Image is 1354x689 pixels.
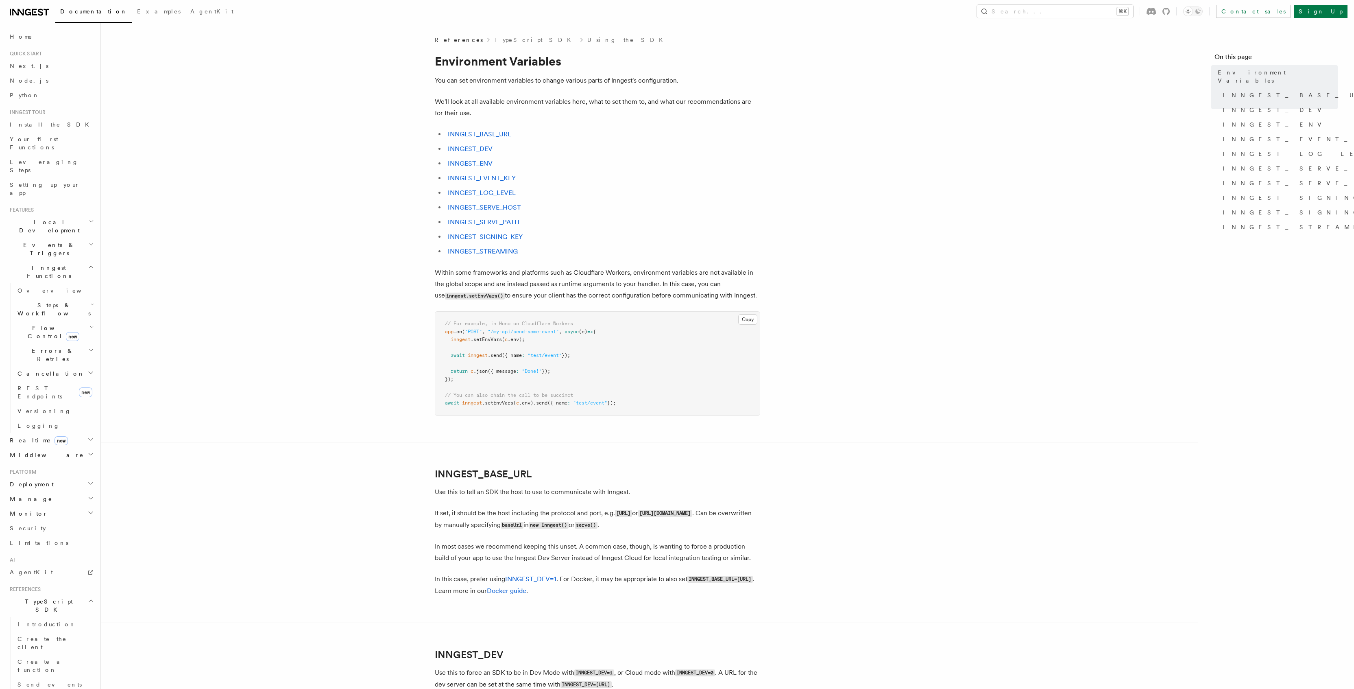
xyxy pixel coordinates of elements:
[587,36,668,44] a: Using the SDK
[7,477,96,492] button: Deployment
[462,329,465,335] span: (
[1214,52,1338,65] h4: On this page
[435,36,483,44] span: References
[435,573,760,597] p: In this case, prefer using . For Docker, it may be appropriate to also set . Learn more in our .
[14,283,96,298] a: Overview
[7,565,96,580] a: AgentKit
[7,283,96,433] div: Inngest Functions
[1214,65,1338,88] a: Environment Variables
[448,174,516,182] a: INNGEST_EVENT_KEY
[55,436,68,445] span: new
[522,352,525,358] span: :
[508,337,525,342] span: .env);
[501,522,523,529] code: baseUrl
[445,400,459,406] span: await
[448,218,519,226] a: INNGEST_SERVE_PATH
[435,75,760,86] p: You can set environment variables to change various parts of Inngest's configuration.
[977,5,1133,18] button: Search...⌘K
[445,392,573,398] span: // You can also chain the call to be succinct
[7,207,34,213] span: Features
[522,368,542,374] span: "Done!"
[462,400,482,406] span: inngest
[7,177,96,200] a: Setting up your app
[7,594,96,617] button: TypeScript SDK
[1219,147,1338,161] a: INNGEST_LOG_LEVEL
[7,50,42,57] span: Quick start
[7,436,68,444] span: Realtime
[1219,132,1338,147] a: INNGEST_EVENT_KEY
[7,492,96,506] button: Manage
[448,233,523,241] a: INNGEST_SIGNING_KEY
[190,8,233,15] span: AgentKit
[10,121,94,128] span: Install the SDK
[7,448,96,462] button: Middleware
[7,117,96,132] a: Install the SDK
[14,381,96,404] a: REST Endpointsnew
[567,400,570,406] span: :
[435,267,760,302] p: Within some frameworks and platforms such as Cloudflare Workers, environment variables are not av...
[17,408,71,414] span: Versioning
[7,451,84,459] span: Middleware
[560,681,612,688] code: INNGEST_DEV=[URL]
[17,636,67,650] span: Create the client
[1117,7,1128,15] kbd: ⌘K
[502,337,505,342] span: (
[10,92,39,98] span: Python
[132,2,185,22] a: Examples
[66,332,79,341] span: new
[14,347,88,363] span: Errors & Retries
[471,337,502,342] span: .setEnvVars
[14,366,96,381] button: Cancellation
[529,522,569,529] code: new Inngest()
[687,576,753,583] code: INNGEST_BASE_URL=[URL]
[473,368,488,374] span: .json
[55,2,132,23] a: Documentation
[1218,68,1338,85] span: Environment Variables
[10,136,58,151] span: Your first Functions
[7,433,96,448] button: Realtimenew
[448,247,518,255] a: INNGEST_STREAMING
[505,575,556,583] a: INNGEST_DEV=1
[1219,220,1338,234] a: INNGEST_STREAMING
[1219,205,1338,220] a: INNGEST_SIGNING_KEY_FALLBACK
[7,260,96,283] button: Inngest Functions
[471,368,473,374] span: c
[435,507,760,531] p: If set, it should be the host including the protocol and port, e.g. or . Can be overwritten by ma...
[1216,5,1291,18] a: Contact sales
[435,96,760,119] p: We'll look at all available environment variables here, what to set them to, and what our recomme...
[488,329,559,335] span: "/my-api/send-some-event"
[7,586,41,593] span: References
[14,404,96,418] a: Versioning
[574,669,614,676] code: INNGEST_DEV=1
[468,352,488,358] span: inngest
[465,329,482,335] span: "POST"
[738,314,757,325] button: Copy
[593,329,596,335] span: {
[1219,190,1338,205] a: INNGEST_SIGNING_KEY
[14,324,89,340] span: Flow Control
[7,469,37,475] span: Platform
[1219,176,1338,190] a: INNGEST_SERVE_PATH
[10,569,53,575] span: AgentKit
[7,480,54,488] span: Deployment
[7,557,15,563] span: AI
[562,352,570,358] span: });
[435,486,760,498] p: Use this to tell an SDK the host to use to communicate with Inngest.
[10,182,80,196] span: Setting up your app
[1223,106,1326,114] span: INNGEST_DEV
[435,468,532,480] a: INNGEST_BASE_URL
[1294,5,1347,18] a: Sign Up
[547,400,567,406] span: ({ name
[14,418,96,433] a: Logging
[448,189,516,197] a: INNGEST_LOG_LEVEL
[7,109,46,116] span: Inngest tour
[454,329,462,335] span: .on
[7,264,88,280] span: Inngest Functions
[7,238,96,260] button: Events & Triggers
[565,329,579,335] span: async
[451,337,471,342] span: inngest
[7,495,52,503] span: Manage
[435,541,760,564] p: In most cases we recommend keeping this unset. A common case, though, is wanting to force a produ...
[675,669,715,676] code: INNGEST_DEV=0
[448,160,493,167] a: INNGEST_ENV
